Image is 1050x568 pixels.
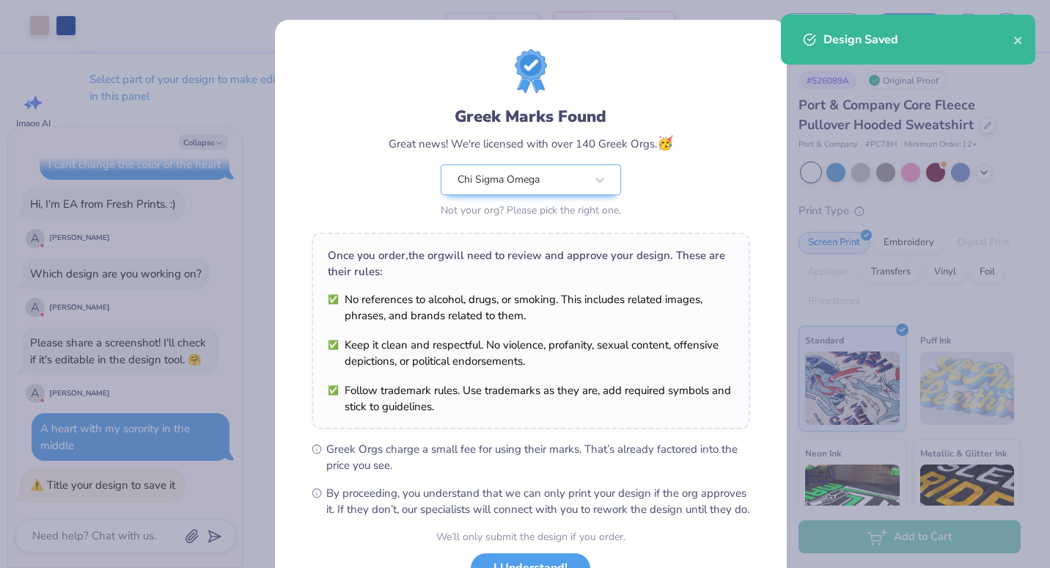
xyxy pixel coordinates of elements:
[326,485,750,517] span: By proceeding, you understand that we can only print your design if the org approves it. If they ...
[328,291,734,324] li: No references to alcohol, drugs, or smoking. This includes related images, phrases, and brands re...
[657,134,673,152] span: 🥳
[328,337,734,369] li: Keep it clean and respectful. No violence, profanity, sexual content, offensive depictions, or po...
[515,49,547,93] img: License badge
[328,247,734,280] div: Once you order, the org will need to review and approve your design. These are their rules:
[389,134,673,153] div: Great news! We're licensed with over 140 Greek Orgs.
[328,382,734,415] li: Follow trademark rules. Use trademarks as they are, add required symbols and stick to guidelines.
[326,441,750,473] span: Greek Orgs charge a small fee for using their marks. That’s already factored into the price you see.
[455,105,606,128] div: Greek Marks Found
[1013,31,1024,48] button: close
[823,31,1013,48] div: Design Saved
[441,203,621,218] div: Not your org? Please pick the right one.
[436,529,625,545] div: We’ll only submit the design if you order.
